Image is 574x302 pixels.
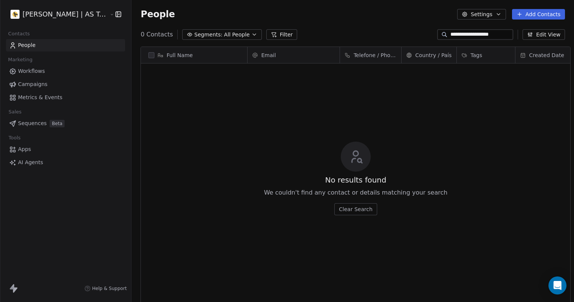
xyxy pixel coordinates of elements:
span: Email [261,51,276,59]
a: Campaigns [6,78,125,91]
button: [PERSON_NAME] | AS Treinamentos [9,8,104,21]
span: Created Date [529,51,564,59]
span: Help & Support [92,285,127,291]
span: Contacts [5,28,33,39]
span: People [18,41,36,49]
div: Full Name [141,47,247,63]
span: Beta [50,120,65,127]
button: Filter [266,29,298,40]
img: Logo%202022%20quad.jpg [11,10,20,19]
span: Segments: [194,31,222,39]
button: Add Contacts [512,9,565,20]
span: Workflows [18,67,45,75]
span: Tags [470,51,482,59]
span: Tools [5,132,24,143]
span: Telefone / Phone [353,51,397,59]
a: Workflows [6,65,125,77]
a: AI Agents [6,156,125,169]
a: Apps [6,143,125,156]
a: Help & Support [85,285,127,291]
span: 0 Contacts [140,30,173,39]
a: SequencesBeta [6,117,125,130]
span: Country / País [415,51,452,59]
span: Sequences [18,119,47,127]
div: Open Intercom Messenger [548,276,566,294]
div: Telefone / Phone [340,47,401,63]
div: Email [248,47,340,63]
span: All People [224,31,249,39]
div: grid [141,63,248,295]
button: Settings [457,9,506,20]
span: Apps [18,145,31,153]
button: Clear Search [334,203,377,215]
span: AI Agents [18,159,43,166]
span: No results found [325,175,387,185]
a: Metrics & Events [6,91,125,104]
span: Campaigns [18,80,47,88]
span: Full Name [166,51,193,59]
span: [PERSON_NAME] | AS Treinamentos [23,9,108,19]
a: People [6,39,125,51]
div: Tags [457,47,515,63]
span: Metrics & Events [18,94,62,101]
span: People [140,9,175,20]
span: Marketing [5,54,36,65]
span: We couldn't find any contact or details matching your search [264,188,447,197]
div: Country / País [402,47,456,63]
span: Sales [5,106,25,118]
button: Edit View [523,29,565,40]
